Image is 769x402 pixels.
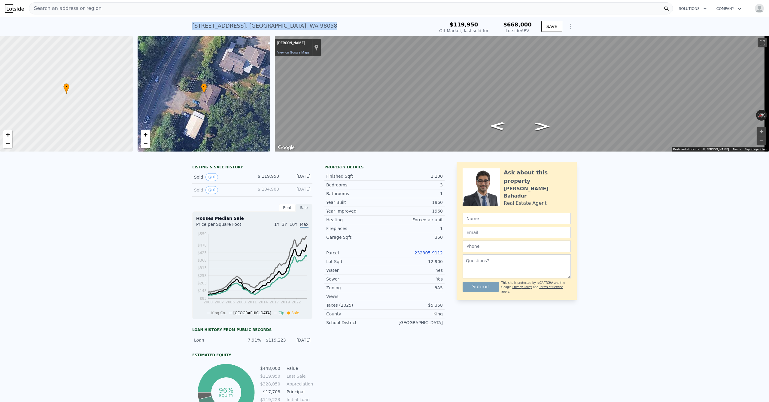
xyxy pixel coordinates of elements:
div: Year Improved [326,208,384,214]
tspan: 2011 [248,300,257,304]
div: Yes [384,276,443,282]
tspan: 2019 [281,300,290,304]
button: Zoom out [757,136,766,145]
div: Water [326,267,384,273]
input: Name [463,213,571,224]
div: RA5 [384,285,443,291]
tspan: equity [219,393,233,397]
button: SAVE [541,21,562,32]
div: Off Market, last sold for [439,28,488,34]
span: − [6,140,10,147]
img: avatar [755,4,764,13]
td: Appreciation [285,381,312,387]
tspan: 2008 [237,300,246,304]
div: Property details [324,165,445,170]
div: This site is protected by reCAPTCHA and the Google and apply. [501,281,571,294]
div: Fireplaces [326,226,384,232]
a: Terms (opens in new tab) [733,148,741,151]
span: King Co. [211,311,226,315]
button: Reset the view [756,111,767,120]
span: $668,000 [503,21,532,28]
div: Yes [384,267,443,273]
a: [PERSON_NAME] [277,41,309,45]
span: $ 104,900 [258,187,279,192]
div: Bathrooms [326,191,384,197]
span: • [201,84,207,90]
button: Show Options [565,20,577,32]
a: Zoom in [141,130,150,139]
tspan: $559 [197,232,207,236]
td: Principal [285,388,312,395]
span: Search an address or region [29,5,102,12]
span: • [63,84,69,90]
tspan: $258 [197,274,207,278]
input: Phone [463,241,571,252]
button: View historical data [205,186,218,194]
div: Sold [194,186,248,194]
tspan: 2005 [226,300,235,304]
div: Real Estate Agent [504,200,547,207]
div: Forced air unit [384,217,443,223]
tspan: $93 [200,296,207,301]
a: Zoom out [141,139,150,148]
img: Google [276,144,296,152]
div: Heating [326,217,384,223]
span: © [PERSON_NAME] [703,148,729,151]
tspan: $478 [197,243,207,247]
div: Ask about this property [504,168,571,185]
div: • [201,83,207,94]
div: Bedrooms [326,182,384,188]
div: Sewer [326,276,384,282]
span: + [6,131,10,138]
img: Lotside [5,4,24,13]
a: View on Google Maps [277,51,310,54]
tspan: 96% [219,387,233,394]
span: − [143,140,147,147]
div: Sold [194,173,248,181]
div: 350 [384,234,443,240]
div: Zoning [326,285,384,291]
span: Zip [278,311,284,315]
path: Go Northeast [483,120,511,132]
div: 1960 [384,208,443,214]
div: $5,358 [384,302,443,308]
td: $17,708 [260,388,281,395]
div: Street View [275,36,769,152]
tspan: 2014 [259,300,268,304]
div: 1960 [384,199,443,205]
div: 3 [384,182,443,188]
span: 1Y [274,222,279,227]
div: Houses Median Sale [196,215,309,221]
a: Show location on map [314,44,318,51]
a: 232305-9112 [415,250,443,255]
div: Finished Sqft [326,173,384,179]
a: Zoom in [3,130,12,139]
button: Solutions [674,3,712,14]
span: 10Y [290,222,297,227]
tspan: 2017 [270,300,279,304]
span: Max [300,222,309,228]
div: 7.91% [240,337,261,343]
span: $ 119,950 [258,174,279,179]
a: Zoom out [3,139,12,148]
tspan: 2000 [204,300,213,304]
div: School District [326,320,384,326]
tspan: $148 [197,289,207,293]
tspan: $423 [197,251,207,255]
div: Parcel [326,250,384,256]
div: Rent [279,204,296,212]
a: Privacy Policy [512,285,532,289]
span: [GEOGRAPHIC_DATA] [233,311,271,315]
div: 1,100 [384,173,443,179]
div: Map [275,36,769,152]
td: $448,000 [260,365,281,372]
div: • [63,83,69,94]
span: 3Y [282,222,287,227]
div: 1 [384,191,443,197]
div: [DATE] [290,337,311,343]
div: Price per Square Foot [196,221,252,231]
div: [DATE] [284,173,311,181]
button: Rotate clockwise [764,110,767,121]
a: Report a problem [745,148,767,151]
div: Lot Sqft [326,259,384,265]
